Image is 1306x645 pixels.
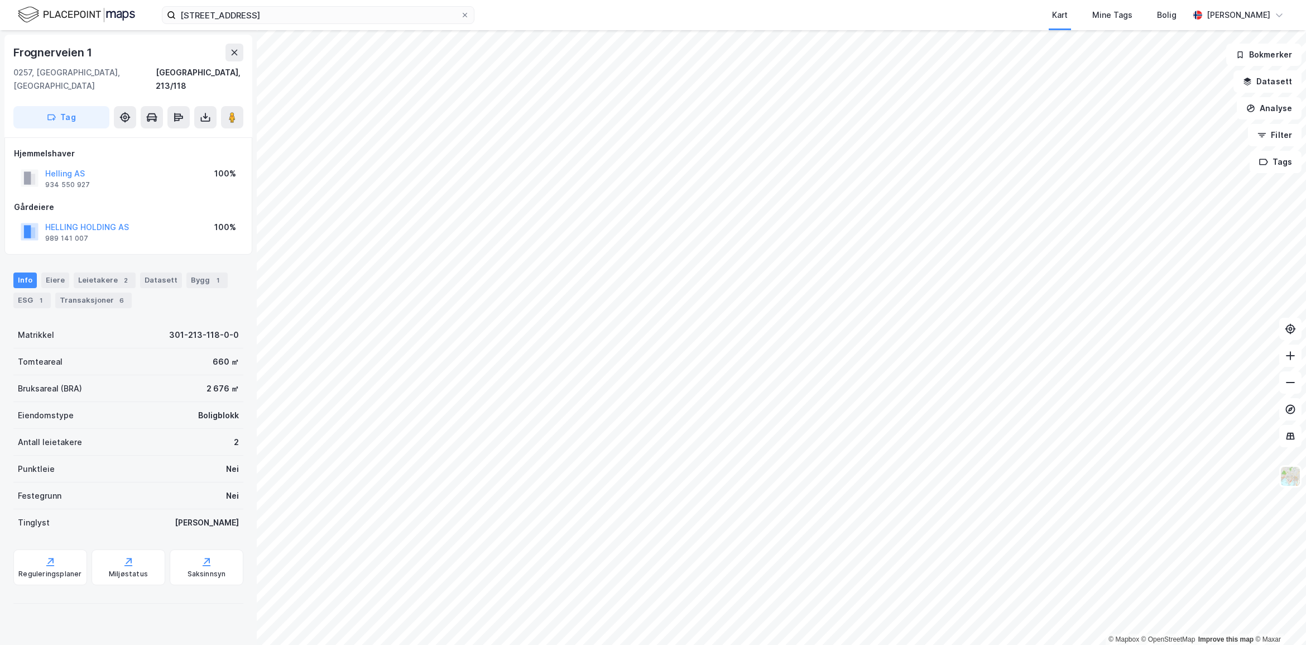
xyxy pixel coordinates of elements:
div: Gårdeiere [14,200,243,214]
div: 660 ㎡ [213,355,239,369]
div: Hjemmelshaver [14,147,243,160]
div: 934 550 927 [45,180,90,189]
button: Filter [1248,124,1302,146]
iframe: Chat Widget [1250,591,1306,645]
a: Improve this map [1198,636,1254,643]
div: ESG [13,293,51,308]
div: 100% [214,167,236,180]
div: Bruksareal (BRA) [18,382,82,395]
div: 100% [214,221,236,234]
img: logo.f888ab2527a4732fd821a326f86c7f29.svg [18,5,135,25]
div: [PERSON_NAME] [1207,8,1270,22]
button: Bokmerker [1226,44,1302,66]
a: Mapbox [1108,636,1139,643]
div: Matrikkel [18,328,54,342]
div: Reguleringsplaner [18,570,81,579]
div: Bygg [186,273,228,288]
div: Antall leietakere [18,436,82,449]
button: Analyse [1237,97,1302,120]
div: Info [13,273,37,288]
button: Datasett [1233,70,1302,93]
div: Eiere [41,273,69,288]
div: 6 [116,295,127,306]
div: Nei [226,462,239,476]
div: Eiendomstype [18,409,74,422]
button: Tags [1250,151,1302,173]
div: Tinglyst [18,516,50,529]
div: 989 141 007 [45,234,88,243]
div: Transaksjoner [55,293,132,308]
div: Miljøstatus [109,570,148,579]
div: 2 [120,275,131,286]
div: [PERSON_NAME] [175,516,239,529]
div: Festegrunn [18,489,61,503]
div: Nei [226,489,239,503]
a: OpenStreetMap [1141,636,1195,643]
div: 0257, [GEOGRAPHIC_DATA], [GEOGRAPHIC_DATA] [13,66,156,93]
div: Kontrollprogram for chat [1250,591,1306,645]
div: Tomteareal [18,355,63,369]
div: 2 [234,436,239,449]
div: Bolig [1157,8,1177,22]
div: 2 676 ㎡ [207,382,239,395]
div: Punktleie [18,462,55,476]
div: Leietakere [74,273,136,288]
div: Kart [1052,8,1068,22]
div: 1 [35,295,46,306]
div: Saksinnsyn [188,570,226,579]
div: Mine Tags [1092,8,1132,22]
div: Boligblokk [198,409,239,422]
img: Z [1280,466,1301,487]
button: Tag [13,106,109,128]
div: 1 [212,275,223,286]
div: Datasett [140,273,182,288]
div: [GEOGRAPHIC_DATA], 213/118 [156,66,243,93]
div: Frognerveien 1 [13,44,94,61]
div: 301-213-118-0-0 [169,328,239,342]
input: Søk på adresse, matrikkel, gårdeiere, leietakere eller personer [176,7,460,23]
